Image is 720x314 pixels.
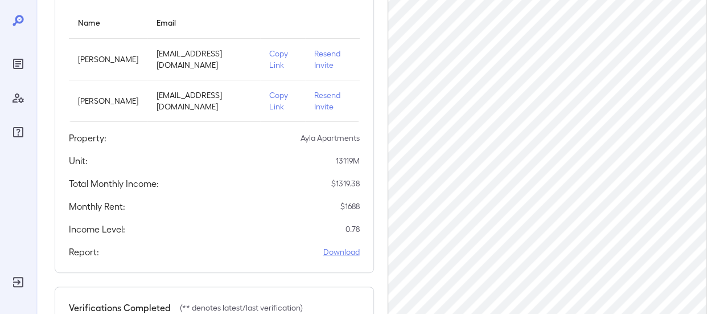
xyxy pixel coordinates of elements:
p: Copy Link [269,48,296,71]
table: simple table [69,6,360,122]
th: Name [69,6,147,39]
p: Resend Invite [314,89,351,112]
div: Manage Users [9,89,27,107]
th: Email [147,6,260,39]
div: Reports [9,55,27,73]
h5: Property: [69,131,106,145]
p: 0.78 [345,223,360,235]
p: $ 1319.38 [331,178,360,189]
div: Log Out [9,273,27,291]
p: Resend Invite [314,48,351,71]
h5: Monthly Rent: [69,199,125,213]
div: FAQ [9,123,27,141]
p: 13119M [336,155,360,166]
h5: Report: [69,245,99,259]
p: Ayla Apartments [301,132,360,144]
h5: Total Monthly Income: [69,177,159,190]
p: (** denotes latest/last verification) [180,302,303,313]
a: Download [323,246,360,258]
p: [EMAIL_ADDRESS][DOMAIN_NAME] [157,48,251,71]
h5: Unit: [69,154,88,168]
p: Copy Link [269,89,296,112]
p: $ 1688 [340,201,360,212]
p: [PERSON_NAME] [78,54,138,65]
h5: Income Level: [69,222,125,236]
p: [EMAIL_ADDRESS][DOMAIN_NAME] [157,89,251,112]
p: [PERSON_NAME] [78,95,138,107]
